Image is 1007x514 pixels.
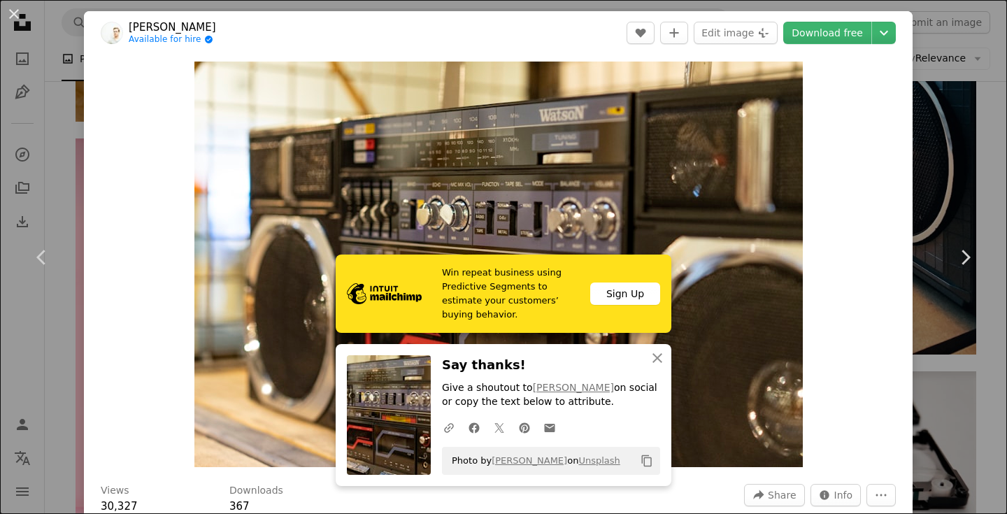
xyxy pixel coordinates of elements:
a: Share on Twitter [487,413,512,441]
a: [PERSON_NAME] [129,20,216,34]
span: 30,327 [101,500,138,513]
img: Go to Nils Schirmer's profile [101,22,123,44]
h3: Downloads [229,484,283,498]
h3: Views [101,484,129,498]
a: Share over email [537,413,562,441]
button: Share this image [744,484,804,506]
span: Win repeat business using Predictive Segments to estimate your customers’ buying behavior. [442,266,579,322]
a: Available for hire [129,34,216,45]
button: Edit image [694,22,778,44]
button: Stats about this image [810,484,862,506]
button: More Actions [866,484,896,506]
p: Give a shoutout to on social or copy the text below to attribute. [442,381,660,409]
button: Like [627,22,655,44]
button: Zoom in on this image [194,62,803,467]
div: Sign Up [590,283,660,305]
img: a boombox with a lot of electronics on top of it [194,62,803,467]
span: Share [768,485,796,506]
a: Next [923,190,1007,324]
a: Download free [783,22,871,44]
a: Win repeat business using Predictive Segments to estimate your customers’ buying behavior.Sign Up [336,255,671,333]
button: Add to Collection [660,22,688,44]
span: Info [834,485,853,506]
span: Photo by on [445,450,620,472]
img: file-1690386555781-336d1949dad1image [347,283,422,304]
button: Choose download size [872,22,896,44]
a: Unsplash [578,455,620,466]
a: [PERSON_NAME] [533,382,614,393]
a: [PERSON_NAME] [492,455,567,466]
a: Share on Pinterest [512,413,537,441]
a: Share on Facebook [462,413,487,441]
h3: Say thanks! [442,355,660,376]
span: 367 [229,500,250,513]
button: Copy to clipboard [635,449,659,473]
